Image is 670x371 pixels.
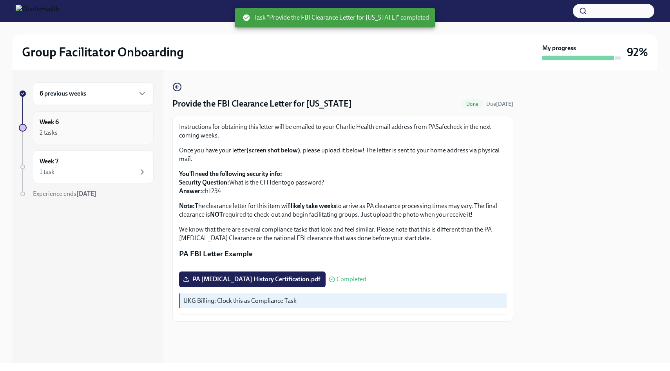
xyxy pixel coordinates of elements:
span: August 19th, 2025 10:00 [486,100,513,108]
strong: (screen shot below) [246,147,300,154]
strong: likely take weeks [291,202,336,210]
p: What is the CH Identogo password? ch1234 [179,170,507,195]
div: 2 tasks [40,128,58,137]
a: Week 71 task [19,150,154,183]
strong: Note: [179,202,195,210]
p: Once you have your letter , please upload it below! The letter is sent to your home address via p... [179,146,507,163]
strong: You'll need the following security info: [179,170,282,177]
strong: My progress [542,44,576,52]
h4: Provide the FBI Clearance Letter for [US_STATE] [172,98,352,110]
span: Experience ends [33,190,96,197]
h2: Group Facilitator Onboarding [22,44,184,60]
div: 1 task [40,168,54,176]
strong: Security Question: [179,179,229,186]
label: PA [MEDICAL_DATA] History Certification.pdf [179,271,326,287]
span: Due [486,101,513,107]
p: The clearance letter for this item will to arrive as PA clearance processing times may vary. The ... [179,202,507,219]
h6: Week 6 [40,118,59,127]
img: CharlieHealth [16,5,59,17]
span: Completed [337,276,366,282]
p: PA FBI Letter Example [179,249,507,259]
strong: [DATE] [496,101,513,107]
span: Done [462,101,483,107]
h6: Week 7 [40,157,58,166]
p: UKG Billing: Clock this as Compliance Task [183,297,503,305]
span: Task "Provide the FBI Clearance Letter for [US_STATE]" completed [243,13,429,22]
div: 6 previous weeks [33,82,154,105]
strong: [DATE] [76,190,96,197]
p: Instructions for obtaining this letter will be emailed to your Charlie Health email address from ... [179,123,507,140]
strong: Answer: [179,187,202,195]
p: We know that there are several compliance tasks that look and feel similar. Please note that this... [179,225,507,243]
h3: 92% [627,45,648,59]
strong: NOT [210,211,223,218]
h6: 6 previous weeks [40,89,86,98]
span: PA [MEDICAL_DATA] History Certification.pdf [185,275,320,283]
a: Week 62 tasks [19,111,154,144]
